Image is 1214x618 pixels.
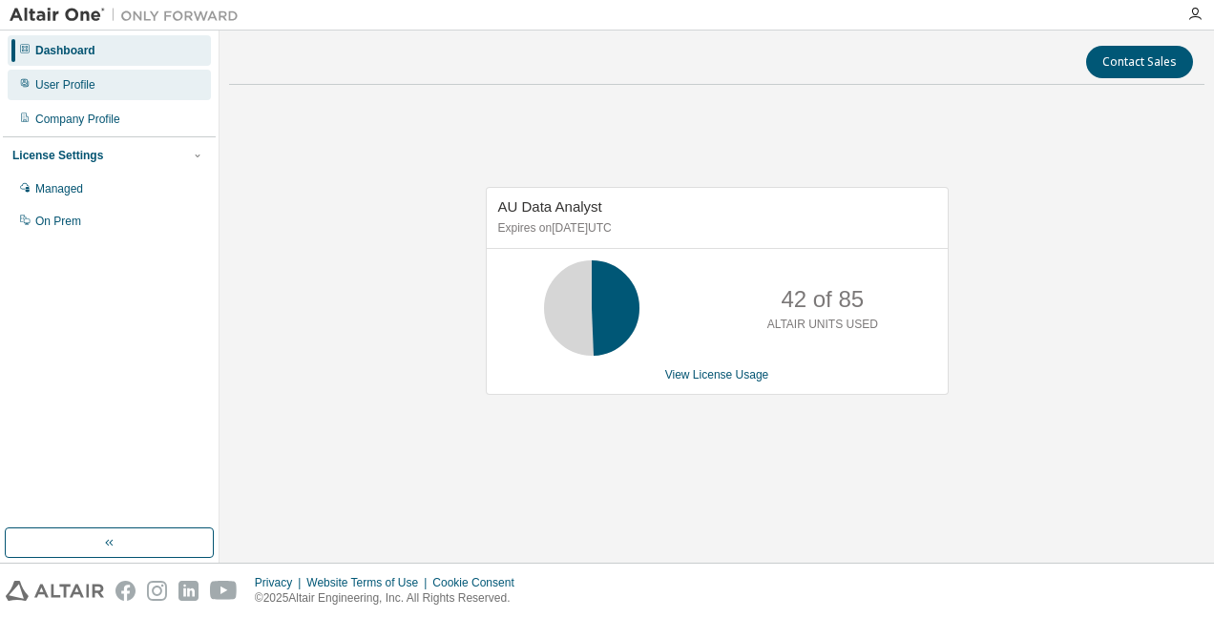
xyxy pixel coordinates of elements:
[498,220,931,237] p: Expires on [DATE] UTC
[306,575,432,590] div: Website Terms of Use
[665,368,769,381] a: View License Usage
[767,317,878,333] p: ALTAIR UNITS USED
[178,581,199,601] img: linkedin.svg
[10,6,248,25] img: Altair One
[35,181,83,196] div: Managed
[255,575,306,590] div: Privacy
[35,214,81,229] div: On Prem
[35,112,120,127] div: Company Profile
[35,43,95,58] div: Dashboard
[432,575,525,590] div: Cookie Consent
[1086,46,1193,78] button: Contact Sales
[12,148,103,163] div: License Settings
[781,283,864,316] p: 42 of 85
[115,581,136,601] img: facebook.svg
[255,590,526,607] p: © 2025 Altair Engineering, Inc. All Rights Reserved.
[35,77,95,93] div: User Profile
[498,198,602,215] span: AU Data Analyst
[147,581,167,601] img: instagram.svg
[210,581,238,601] img: youtube.svg
[6,581,104,601] img: altair_logo.svg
